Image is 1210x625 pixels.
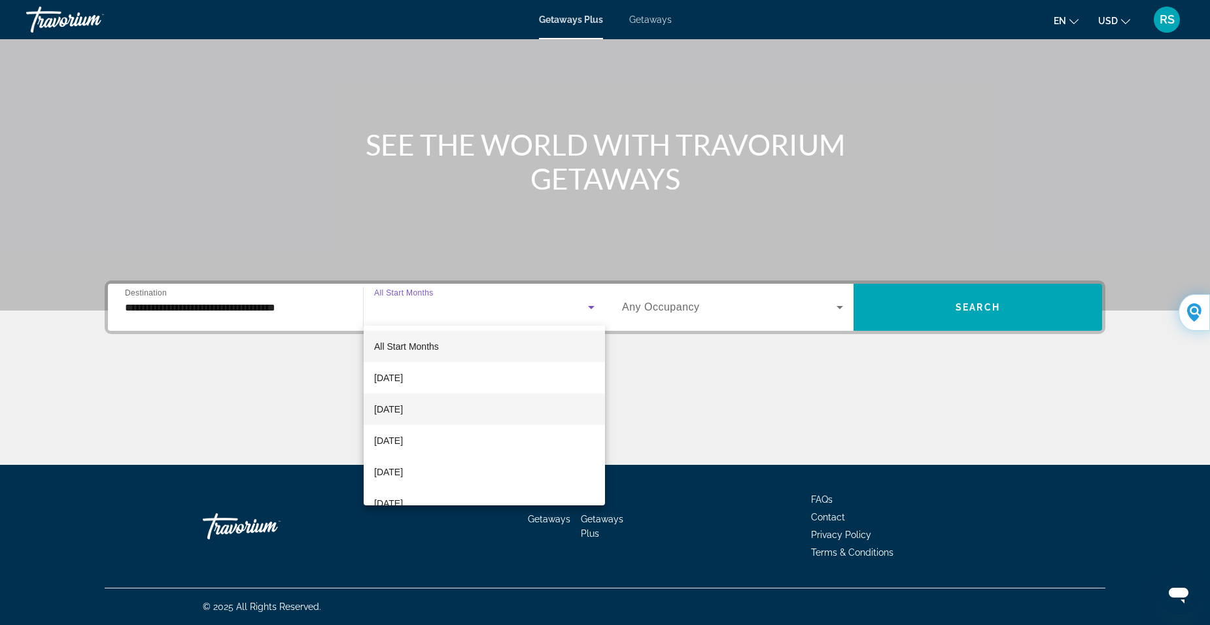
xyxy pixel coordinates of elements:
iframe: Button to launch messaging window [1158,573,1200,615]
span: [DATE] [374,401,403,417]
span: [DATE] [374,433,403,448]
span: [DATE] [374,496,403,511]
span: All Start Months [374,341,439,352]
span: [DATE] [374,464,403,480]
span: [DATE] [374,370,403,386]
